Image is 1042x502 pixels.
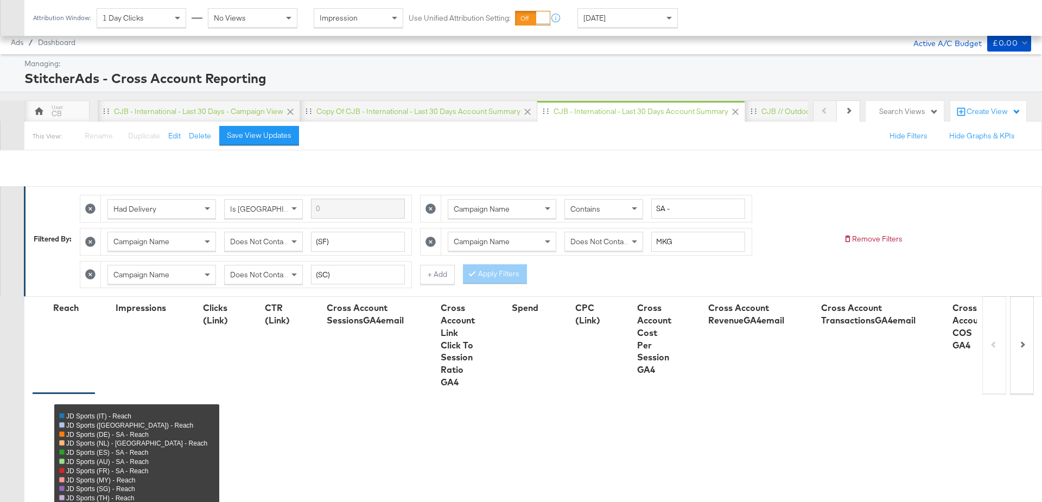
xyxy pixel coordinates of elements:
[128,131,160,141] span: Duplicate
[203,302,228,327] div: Clicks (Link)
[113,270,169,279] span: Campaign Name
[265,302,290,327] div: CTR (Link)
[66,422,193,429] span: JD Sports ([GEOGRAPHIC_DATA]) - Reach
[879,106,938,117] div: Search Views
[843,234,903,244] button: Remove Filters
[454,204,510,214] span: Campaign Name
[52,109,62,119] div: CB
[38,38,75,47] a: Dashboard
[952,302,987,351] div: Cross Account COS GA4
[454,237,510,246] span: Campaign Name
[751,108,757,114] div: Drag to reorder tab
[316,106,520,117] div: Copy of CJB - International - Last 30 days Account Summary
[214,13,246,23] span: No Views
[230,204,313,214] span: Is [GEOGRAPHIC_DATA]
[103,108,109,114] div: Drag to reorder tab
[113,237,169,246] span: Campaign Name
[24,59,1028,69] div: Managing:
[227,130,291,141] div: Save View Updates
[116,302,166,314] div: Impressions
[570,204,600,214] span: Contains
[987,34,1031,52] button: £0.00
[311,232,405,252] input: Enter a search term
[889,131,927,141] button: Hide Filters
[66,431,149,439] span: JD Sports (DE) - SA - Reach
[11,38,23,47] span: Ads
[651,199,745,219] input: Enter a search term
[66,485,135,493] span: JD Sports (SG) - Reach
[311,199,405,219] input: Enter a search term
[33,14,91,22] div: Attribution Window:
[230,270,289,279] span: Does Not Contain
[230,237,289,246] span: Does Not Contain
[66,494,134,502] span: JD Sports (TH) - Reach
[543,108,549,114] div: Drag to reorder tab
[23,38,38,47] span: /
[24,69,1028,87] div: StitcherAds - Cross Account Reporting
[113,204,156,214] span: Had Delivery
[327,302,404,327] div: Cross Account SessionsGA4email
[306,108,312,114] div: Drag to reorder tab
[637,302,671,376] div: Cross Account Cost Per Session GA4
[66,440,207,447] span: JD Sports (NL) - [GEOGRAPHIC_DATA] - Reach
[53,302,79,314] div: Reach
[409,13,511,23] label: Use Unified Attribution Setting:
[512,302,538,314] div: Spend
[420,265,455,284] button: + Add
[441,302,475,389] div: Cross Account Link Click To Session Ratio GA4
[575,302,600,327] div: CPC (Link)
[708,302,784,327] div: Cross Account RevenueGA4email
[967,106,1021,117] div: Create View
[651,232,745,252] input: Enter a search term
[114,106,283,117] div: CJB - International - Last 30 days - Campaign View
[66,449,148,456] span: JD Sports (ES) - SA - Reach
[311,265,405,285] input: Enter a search term
[219,126,299,145] button: Save View Updates
[33,132,61,141] div: This View:
[320,13,358,23] span: Impression
[583,13,606,23] span: [DATE]
[103,13,144,23] span: 1 Day Clicks
[993,36,1018,50] div: £0.00
[570,237,630,246] span: Does Not Contain
[761,106,817,117] div: CJB // Outdoors
[949,131,1015,141] button: Hide Graphs & KPIs
[34,234,72,244] div: Filtered By:
[66,412,131,420] span: JD Sports (IT) - Reach
[821,302,916,327] div: Cross Account TransactionsGA4email
[189,131,211,141] button: Delete
[902,34,982,50] div: Active A/C Budget
[85,131,113,141] span: Rename
[168,131,181,141] button: Edit
[66,476,135,484] span: JD Sports (MY) - Reach
[66,467,148,475] span: JD Sports (FR) - SA - Reach
[66,458,149,466] span: JD Sports (AU) - SA - Reach
[554,106,728,117] div: CJB - International - Last 30 days Account Summary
